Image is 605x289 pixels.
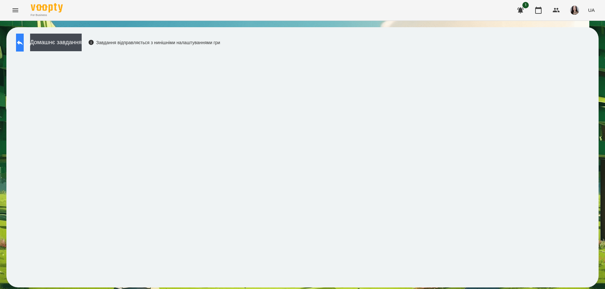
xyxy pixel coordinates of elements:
[585,4,597,16] button: UA
[8,3,23,18] button: Menu
[88,39,220,46] div: Завдання відправляється з нинішніми налаштуваннями гри
[522,2,529,8] span: 1
[31,13,63,17] span: For Business
[570,6,579,15] img: 23d2127efeede578f11da5c146792859.jpg
[30,34,82,51] button: Домашнє завдання
[588,7,595,13] span: UA
[31,3,63,12] img: Voopty Logo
